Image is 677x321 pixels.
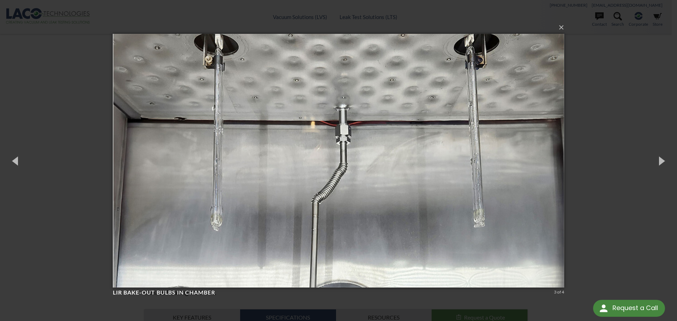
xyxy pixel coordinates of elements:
div: 3 of 4 [554,289,564,295]
img: LIR Bake-Out Bulbs in chamber [113,20,564,302]
img: round button [598,303,609,314]
button: × [115,20,566,35]
div: Request a Call [593,300,665,317]
button: Next (Right arrow key) [645,141,677,180]
h4: LIR Bake-Out Bulbs in chamber [113,289,551,296]
div: Request a Call [612,300,658,316]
